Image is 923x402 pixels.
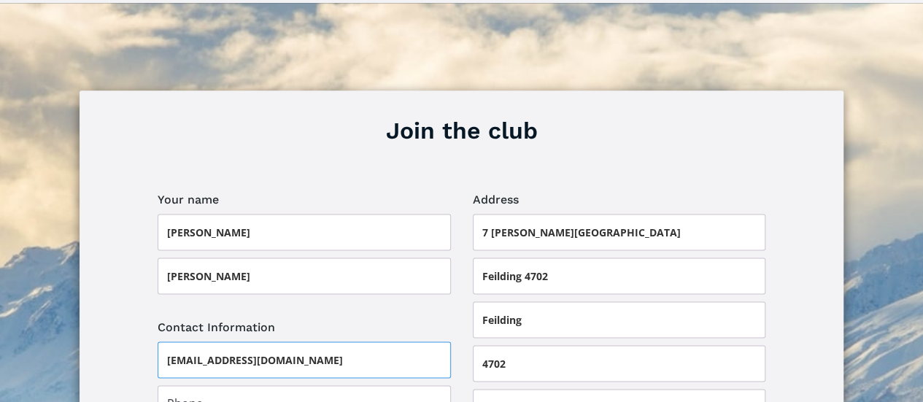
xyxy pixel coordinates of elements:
[473,214,766,250] input: Street Address
[158,341,451,378] input: Email
[158,317,275,338] legend: Contact Information
[473,345,766,382] input: Postal/Zip
[158,258,451,294] input: Last name
[473,189,519,210] legend: Address
[105,116,818,145] h3: Join the club
[473,301,766,338] input: City
[158,189,219,210] legend: Your name
[473,258,766,294] input: Address Line 2
[158,214,451,250] input: First name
